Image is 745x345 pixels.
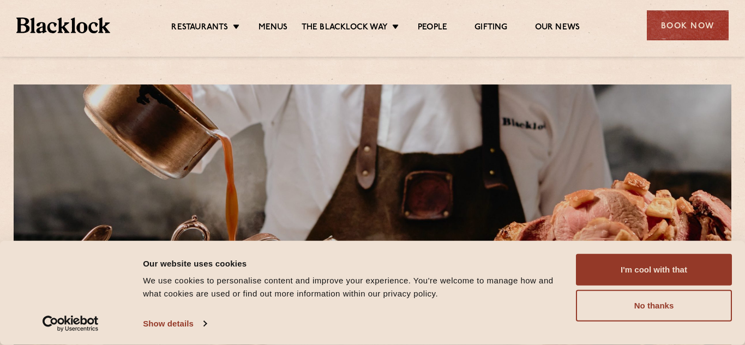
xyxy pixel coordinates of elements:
div: Book Now [647,10,729,40]
img: BL_Textured_Logo-footer-cropped.svg [16,17,110,33]
a: Restaurants [171,22,228,34]
a: Gifting [474,22,507,34]
a: Our News [535,22,580,34]
a: Show details [143,316,206,332]
div: We use cookies to personalise content and improve your experience. You're welcome to manage how a... [143,274,563,300]
a: Menus [259,22,288,34]
button: No thanks [576,290,732,322]
button: I'm cool with that [576,254,732,286]
a: The Blacklock Way [302,22,388,34]
a: Usercentrics Cookiebot - opens in a new window [23,316,118,332]
a: People [418,22,447,34]
div: Our website uses cookies [143,257,563,270]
